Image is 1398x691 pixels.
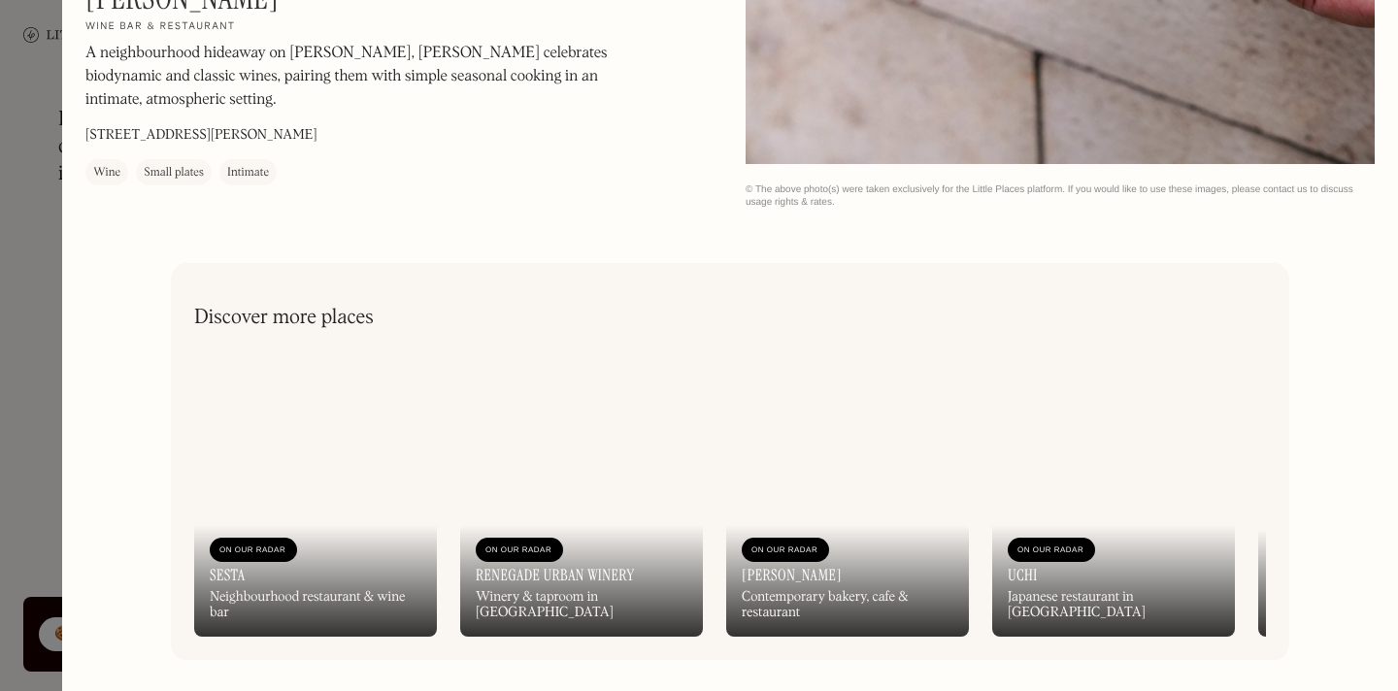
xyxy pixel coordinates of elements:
a: On Our RadarUchiJapanese restaurant in [GEOGRAPHIC_DATA] [992,345,1235,637]
h3: Sesta [210,566,246,584]
a: On Our Radar[PERSON_NAME]Contemporary bakery, cafe & restaurant [726,345,969,637]
div: On Our Radar [485,541,553,560]
a: On Our RadarRenegade Urban WineryWinery & taproom in [GEOGRAPHIC_DATA] [460,345,703,637]
p: [STREET_ADDRESS][PERSON_NAME] [85,125,317,146]
h2: Wine bar & restaurant [85,20,236,34]
div: © The above photo(s) were taken exclusively for the Little Places platform. If you would like to ... [746,183,1375,209]
div: On Our Radar [219,541,287,560]
h3: [PERSON_NAME] [742,566,842,584]
div: On Our Radar [751,541,819,560]
h3: Uchi [1008,566,1038,584]
div: Japanese restaurant in [GEOGRAPHIC_DATA] [1008,589,1219,622]
div: Wine [93,163,120,182]
a: On Our RadarSestaNeighbourhood restaurant & wine bar [194,345,437,637]
div: Winery & taproom in [GEOGRAPHIC_DATA] [476,589,687,622]
h2: Discover more places [194,306,374,330]
div: Contemporary bakery, cafe & restaurant [742,589,953,622]
div: On Our Radar [1017,541,1085,560]
p: A neighbourhood hideaway on [PERSON_NAME], [PERSON_NAME] celebrates biodynamic and classic wines,... [85,42,610,112]
div: Neighbourhood restaurant & wine bar [210,589,421,622]
div: Small plates [144,163,204,182]
h3: Renegade Urban Winery [476,566,635,584]
div: Intimate [227,163,269,182]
